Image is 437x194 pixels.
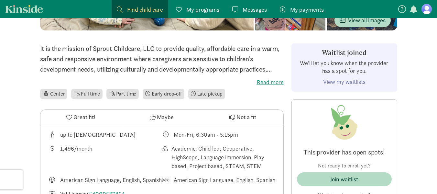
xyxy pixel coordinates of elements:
div: Class schedule [162,130,276,139]
p: It is the mission of Sprout Childcare, LLC to provide quality, affordable care in a warm, safe an... [40,43,284,74]
li: Full time [71,89,102,99]
span: My programs [186,5,219,14]
p: This provider has open spots! [297,148,392,157]
div: Age range for children that this provider cares for [48,130,162,139]
div: American Sign Language, English, Spanish [60,176,162,184]
button: Join waitlist [297,172,392,186]
li: Late pickup [188,89,225,99]
div: This provider's education philosophy [162,144,276,170]
p: Not ready to enroll yet? [297,162,392,170]
button: Maybe [121,110,202,125]
span: Find child care [127,5,163,14]
div: Academic, Child led, Cooperative, HighScope, Language immersion, Play based, Project based, STEAM... [171,144,276,170]
p: We'll let you know when the provider has a spot for you. [297,59,392,75]
span: Not a fit [236,113,256,121]
button: Not a fit [202,110,283,125]
div: Mon-Fri, 6:30am - 5:15pm [174,130,238,139]
div: American Sign Language, English, Spanish [174,176,275,184]
div: Languages spoken [162,176,276,184]
div: 1,496/month [60,144,92,170]
a: Kinside [5,5,43,13]
li: Center [40,89,68,99]
span: Great fit! [73,113,95,121]
span: Maybe [157,113,174,121]
h3: Waitlist joined [297,49,392,57]
div: Join waitlist [330,175,358,184]
span: Messages [243,5,267,14]
div: Average tuition for this program [48,144,162,170]
img: Provider logo [331,105,357,140]
div: up to [DEMOGRAPHIC_DATA] [60,130,136,139]
label: Read more [40,78,284,86]
li: Part time [106,89,139,99]
li: Early drop-off [143,89,184,99]
span: My payments [290,5,324,14]
div: Languages taught [48,176,162,184]
button: View all images [334,13,391,27]
a: View my waitlists [323,78,366,86]
span: View all images [340,16,386,25]
button: Great fit! [40,110,121,125]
